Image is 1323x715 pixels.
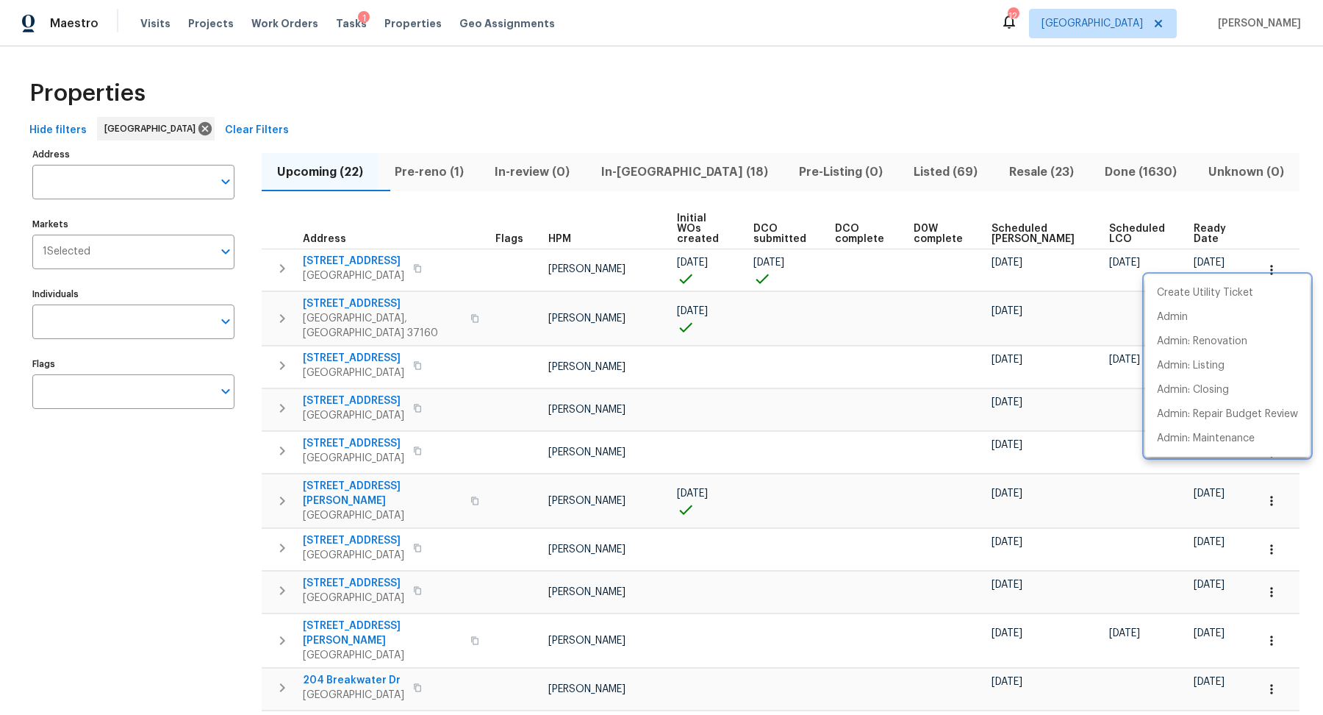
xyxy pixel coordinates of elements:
[1157,383,1229,398] p: Admin: Closing
[1157,358,1225,374] p: Admin: Listing
[1157,407,1298,422] p: Admin: Repair Budget Review
[1157,334,1247,349] p: Admin: Renovation
[1157,310,1188,325] p: Admin
[1157,285,1253,301] p: Create Utility Ticket
[1157,431,1255,447] p: Admin: Maintenance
